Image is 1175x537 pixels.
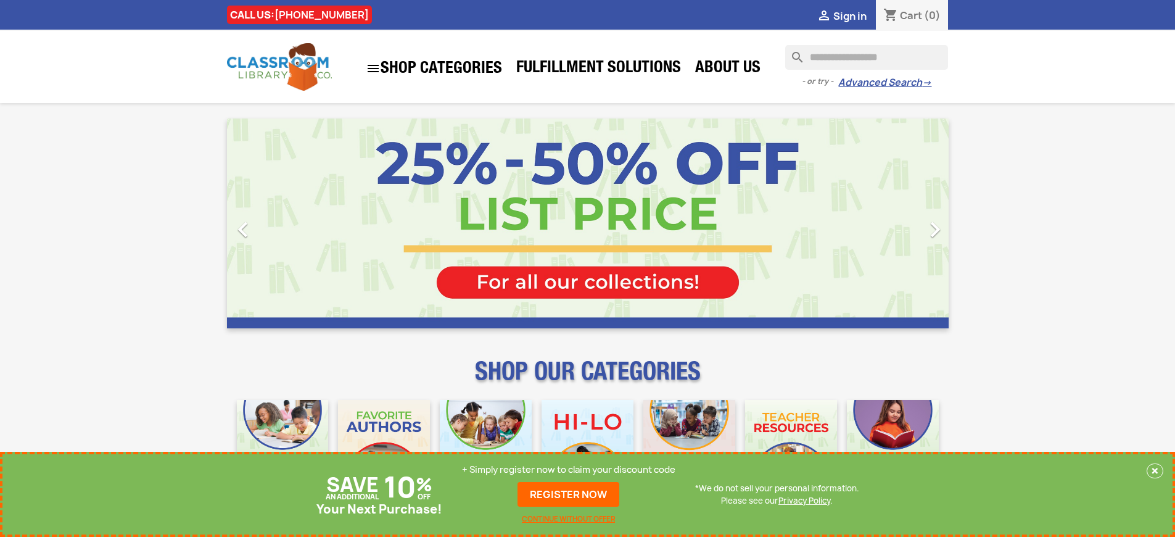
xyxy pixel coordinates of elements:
span: Cart [900,9,922,22]
a: Next [840,119,949,328]
i:  [817,9,831,24]
div: CALL US: [227,6,372,24]
a: Fulfillment Solutions [510,57,687,81]
img: Classroom Library Company [227,43,332,91]
a:  Sign in [817,9,867,23]
i:  [228,214,258,245]
img: CLC_Dyslexia_Mobile.jpg [847,400,939,492]
a: Previous [227,119,336,328]
img: CLC_Fiction_Nonfiction_Mobile.jpg [643,400,735,492]
a: Advanced Search→ [838,77,931,89]
img: CLC_Favorite_Authors_Mobile.jpg [338,400,430,492]
a: [PHONE_NUMBER] [274,8,369,22]
input: Search [785,45,948,70]
p: SHOP OUR CATEGORIES [227,368,949,390]
img: CLC_Bulk_Mobile.jpg [237,400,329,492]
ul: Carousel container [227,119,949,328]
i: shopping_cart [883,9,898,23]
span: Sign in [833,9,867,23]
img: CLC_Phonics_And_Decodables_Mobile.jpg [440,400,532,492]
span: - or try - [802,75,838,88]
i:  [366,61,381,76]
i: search [785,45,800,60]
img: CLC_Teacher_Resources_Mobile.jpg [745,400,837,492]
a: SHOP CATEGORIES [360,55,508,82]
span: → [922,77,931,89]
a: About Us [689,57,767,81]
img: CLC_HiLo_Mobile.jpg [542,400,633,492]
i:  [920,214,950,245]
span: (0) [924,9,941,22]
